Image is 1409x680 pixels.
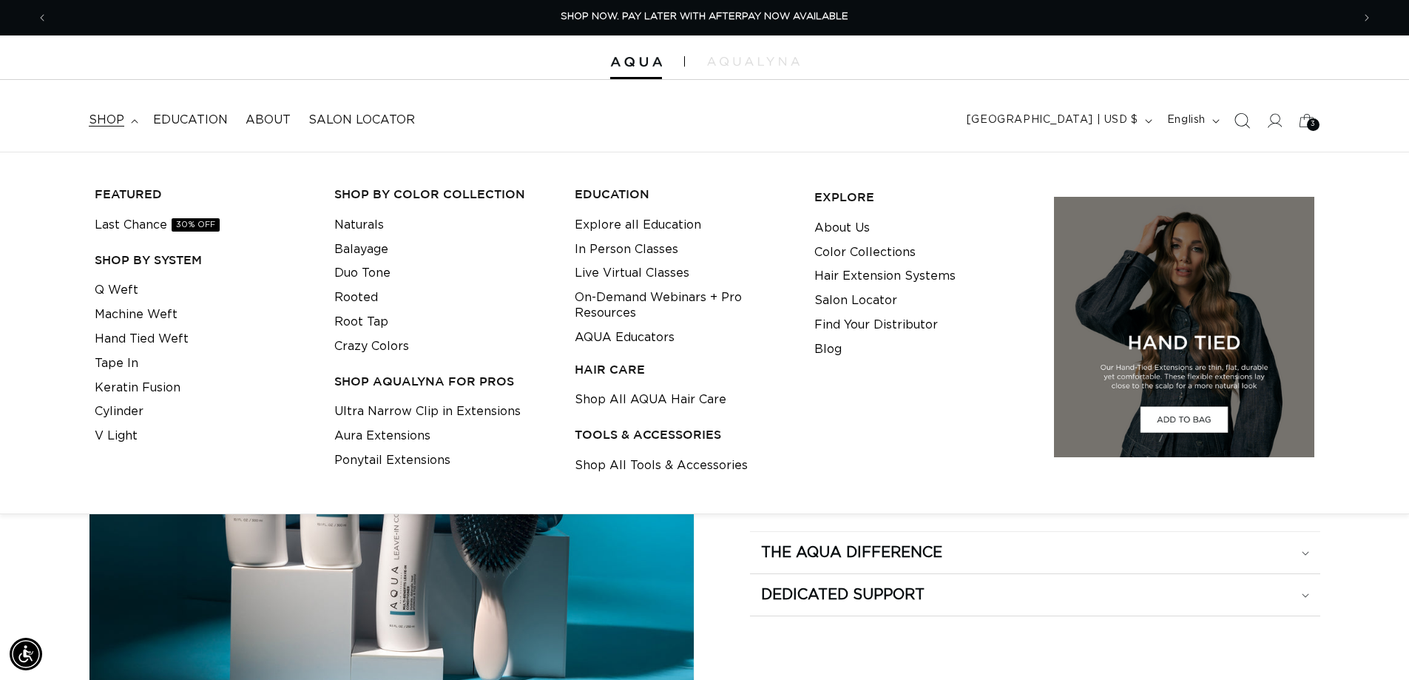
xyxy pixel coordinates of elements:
h3: EXPLORE [814,189,1031,205]
a: Naturals [334,213,384,238]
a: Aura Extensions [334,424,430,448]
a: Color Collections [814,240,916,265]
a: Balayage [334,238,388,262]
a: On-Demand Webinars + Pro Resources [575,286,791,326]
iframe: Chat Widget [1335,609,1409,680]
button: Next announcement [1351,4,1383,32]
a: AQUA Educators [575,326,675,350]
span: SHOP NOW. PAY LATER WITH AFTERPAY NOW AVAILABLE [561,12,848,21]
h3: EDUCATION [575,186,791,202]
span: About [246,112,291,128]
img: aqualyna.com [707,57,800,66]
a: Hand Tied Weft [95,327,189,351]
summary: The Aqua Difference [750,532,1320,573]
span: 30% OFF [172,218,220,232]
h3: HAIR CARE [575,362,791,377]
h3: Shop by Color Collection [334,186,551,202]
img: Aqua Hair Extensions [610,57,662,67]
a: Explore all Education [575,213,701,238]
span: shop [89,112,124,128]
button: English [1158,107,1226,135]
a: Cylinder [95,400,143,424]
a: Hair Extension Systems [814,264,956,289]
a: Ponytail Extensions [334,448,450,473]
h3: SHOP BY SYSTEM [95,252,311,268]
span: English [1167,112,1206,128]
summary: Dedicated Support [750,574,1320,616]
a: Tape In [95,351,138,376]
a: About [237,104,300,137]
a: Find Your Distributor [814,313,938,337]
a: Salon Locator [300,104,424,137]
a: About Us [814,216,870,240]
a: Root Tap [334,310,388,334]
a: In Person Classes [575,238,678,262]
span: Salon Locator [308,112,415,128]
a: Keratin Fusion [95,376,180,400]
a: Last Chance30% OFF [95,213,220,238]
a: Crazy Colors [334,334,409,359]
h2: Dedicated Support [761,585,925,605]
h2: The Aqua Difference [761,543,942,562]
a: Salon Locator [814,289,897,313]
a: Shop All AQUA Hair Care [575,388,726,412]
a: Ultra Narrow Clip in Extensions [334,400,521,424]
a: Rooted [334,286,378,310]
button: [GEOGRAPHIC_DATA] | USD $ [958,107,1158,135]
h3: Shop AquaLyna for Pros [334,374,551,389]
span: [GEOGRAPHIC_DATA] | USD $ [967,112,1138,128]
summary: shop [80,104,144,137]
span: 3 [1311,118,1316,131]
a: Duo Tone [334,261,391,286]
h3: TOOLS & ACCESSORIES [575,427,791,442]
a: Machine Weft [95,303,178,327]
button: Previous announcement [26,4,58,32]
a: Shop All Tools & Accessories [575,454,748,478]
a: Live Virtual Classes [575,261,689,286]
h3: FEATURED [95,186,311,202]
a: Blog [814,337,842,362]
summary: Search [1226,104,1258,137]
span: Education [153,112,228,128]
div: Accessibility Menu [10,638,42,670]
a: Education [144,104,237,137]
a: V Light [95,424,138,448]
a: Q Weft [95,278,138,303]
